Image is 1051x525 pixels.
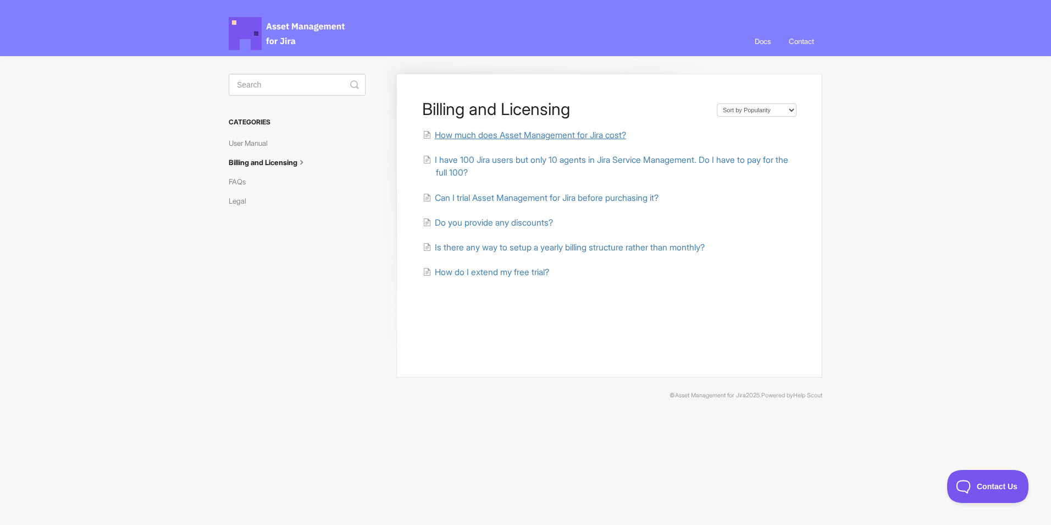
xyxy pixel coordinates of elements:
[717,103,796,117] select: Page reloads on selection
[229,74,366,96] input: Search
[793,392,822,399] a: Help Scout
[423,130,626,140] a: How much does Asset Management for Jira cost?
[423,193,659,203] a: Can I trial Asset Management for Jira before purchasing it?
[422,99,706,119] h1: Billing and Licensing
[781,26,822,56] a: Contact
[423,242,705,253] a: Is there any way to setup a yearly billing structure rather than monthly?
[435,130,626,140] span: How much does Asset Management for Jira cost?
[435,155,788,178] span: I have 100 Jira users but only 10 agents in Jira Service Management. Do I have to pay for the ful...
[761,392,822,399] span: Powered by
[746,26,779,56] a: Docs
[229,134,276,152] a: User Manual
[229,112,366,132] h3: Categories
[423,155,788,178] a: I have 100 Jira users but only 10 agents in Jira Service Management. Do I have to pay for the ful...
[435,267,549,277] span: How do I extend my free trial?
[229,154,316,171] a: Billing and Licensing
[229,17,346,50] span: Asset Management for Jira Docs
[423,267,549,277] a: How do I extend my free trial?
[229,173,254,190] a: FAQs
[435,217,553,228] span: Do you provide any discounts?
[229,192,255,210] a: Legal
[947,470,1029,503] iframe: Toggle Customer Support
[435,193,659,203] span: Can I trial Asset Management for Jira before purchasing it?
[423,217,553,228] a: Do you provide any discounts?
[229,391,822,401] p: © 2025.
[435,242,705,253] span: Is there any way to setup a yearly billing structure rather than monthly?
[675,392,746,399] a: Asset Management for Jira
